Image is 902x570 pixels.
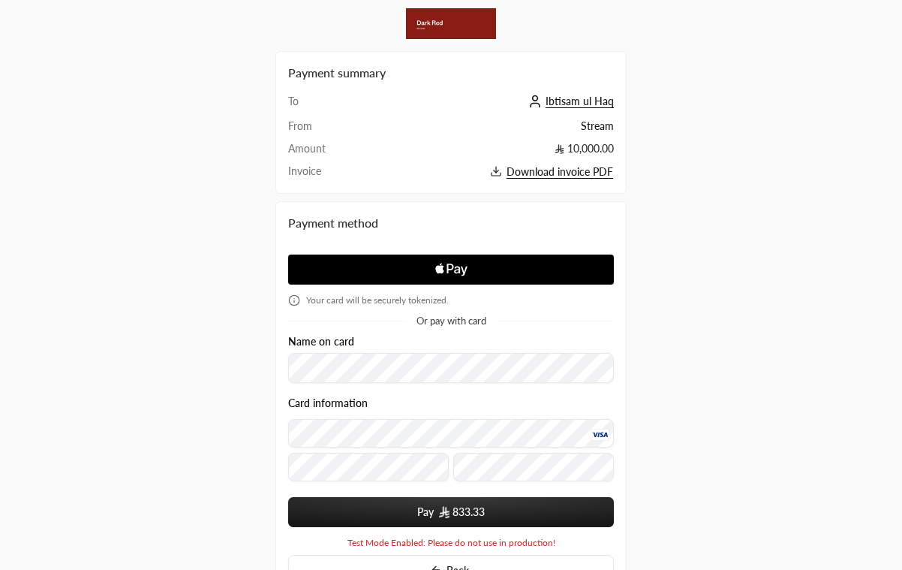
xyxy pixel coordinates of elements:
[416,316,486,326] span: Or pay with card
[546,95,614,108] span: Ibtisam ul Haq
[288,336,614,383] div: Name on card
[507,165,613,179] span: Download invoice PDF
[288,214,614,232] div: Payment method
[453,453,614,481] input: CVC
[288,336,354,348] label: Name on card
[288,64,614,82] h2: Payment summary
[288,141,362,164] td: Amount
[406,8,496,39] img: Company Logo
[362,119,614,141] td: Stream
[439,506,449,518] img: SAR
[362,164,614,181] button: Download invoice PDF
[288,497,614,527] button: Pay SAR833.33
[288,119,362,141] td: From
[288,397,614,487] div: Card information
[288,397,368,409] legend: Card information
[362,141,614,164] td: 10,000.00
[288,419,614,448] input: Credit Card
[306,294,449,306] span: Your card will be securely tokenized.
[453,505,485,520] span: 833.33
[347,537,555,549] span: Test Mode Enabled: Please do not use in production!
[525,95,614,107] a: Ibtisam ul Haq
[288,453,449,481] input: Expiry date
[288,164,362,181] td: Invoice
[591,429,609,441] img: Visa
[288,94,362,119] td: To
